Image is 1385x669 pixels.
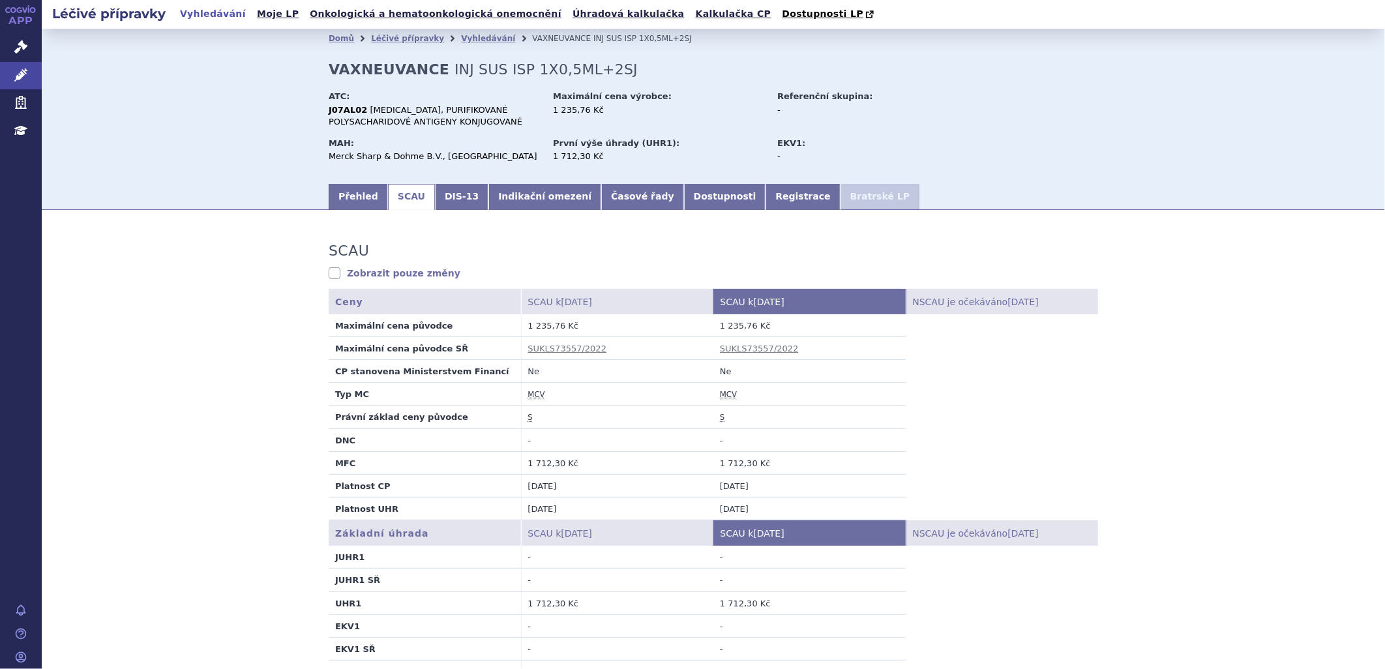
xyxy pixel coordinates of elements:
[335,436,355,445] strong: DNC
[782,8,863,19] span: Dostupnosti LP
[335,366,509,376] strong: CP stanovena Ministerstvem Financí
[176,5,250,23] a: Vyhledávání
[329,105,522,126] span: [MEDICAL_DATA], PURIFIKOVANÉ POLYSACHARIDOVÉ ANTIGENY KONJUGOVANÉ
[461,34,515,43] a: Vyhledávání
[713,314,906,337] td: 1 235,76 Kč
[777,138,805,148] strong: EKV1:
[713,614,906,637] td: -
[329,138,354,148] strong: MAH:
[553,151,765,162] div: 1 712,30 Kč
[521,498,713,520] td: [DATE]
[521,428,713,451] td: -
[521,520,713,546] th: SCAU k
[306,5,565,23] a: Onkologická a hematoonkologická onemocnění
[329,61,449,78] strong: VAXNEUVANCE
[906,289,1098,314] th: NSCAU je očekáváno
[521,451,713,474] td: 1 712,30 Kč
[906,520,1098,546] th: NSCAU je očekáváno
[713,591,906,614] td: 1 712,30 Kč
[601,184,684,210] a: Časové řady
[553,138,679,148] strong: První výše úhrady (UHR1):
[713,451,906,474] td: 1 712,30 Kč
[593,34,692,43] span: INJ SUS ISP 1X0,5ML+2SJ
[335,599,362,608] strong: UHR1
[329,520,521,546] th: Základní úhrada
[371,34,444,43] a: Léčivé přípravky
[335,504,398,514] strong: Platnost UHR
[335,644,376,654] strong: EKV1 SŘ
[335,575,380,585] strong: JUHR1 SŘ
[778,5,880,23] a: Dostupnosti LP
[329,184,388,210] a: Přehled
[521,546,713,569] td: -
[329,151,541,162] div: Merck Sharp & Dohme B.V., [GEOGRAPHIC_DATA]
[713,498,906,520] td: [DATE]
[521,569,713,591] td: -
[720,413,724,423] abbr: stanovena nebo změněna ve správním řízení podle zákona č. 48/1997 Sb. ve znění účinném od 1.1.2008
[713,638,906,661] td: -
[720,344,799,353] a: SUKLS73557/2022
[521,591,713,614] td: 1 712,30 Kč
[553,104,765,116] div: 1 235,76 Kč
[553,91,672,101] strong: Maximální cena výrobce:
[766,184,840,210] a: Registrace
[329,105,367,115] strong: J07AL02
[521,638,713,661] td: -
[532,34,591,43] span: VAXNEUVANCE
[488,184,601,210] a: Indikační omezení
[253,5,303,23] a: Moje LP
[713,546,906,569] td: -
[521,289,713,314] th: SCAU k
[388,184,435,210] a: SCAU
[713,360,906,383] td: Ne
[713,520,906,546] th: SCAU k
[528,390,545,400] abbr: maximální cena výrobce
[713,475,906,498] td: [DATE]
[335,621,360,631] strong: EKV1
[329,267,460,280] a: Zobrazit pouze změny
[528,413,533,423] abbr: stanovena nebo změněna ve správním řízení podle zákona č. 48/1997 Sb. ve znění účinném od 1.1.2008
[335,412,468,422] strong: Právní základ ceny původce
[435,184,488,210] a: DIS-13
[329,34,354,43] a: Domů
[713,289,906,314] th: SCAU k
[454,61,638,78] span: INJ SUS ISP 1X0,5ML+2SJ
[713,428,906,451] td: -
[561,528,592,539] span: [DATE]
[777,151,924,162] div: -
[335,552,365,562] strong: JUHR1
[1007,297,1038,307] span: [DATE]
[754,528,784,539] span: [DATE]
[684,184,766,210] a: Dostupnosti
[521,614,713,637] td: -
[335,321,453,331] strong: Maximální cena původce
[335,344,468,353] strong: Maximální cena původce SŘ
[528,344,607,353] a: SUKLS73557/2022
[521,475,713,498] td: [DATE]
[329,289,521,314] th: Ceny
[521,314,713,337] td: 1 235,76 Kč
[561,297,592,307] span: [DATE]
[329,243,369,260] h3: SCAU
[720,390,737,400] abbr: maximální cena výrobce
[335,389,369,399] strong: Typ MC
[335,458,355,468] strong: MFC
[335,481,391,491] strong: Platnost CP
[521,360,713,383] td: Ne
[777,104,924,116] div: -
[329,91,350,101] strong: ATC:
[713,569,906,591] td: -
[754,297,784,307] span: [DATE]
[777,91,872,101] strong: Referenční skupina:
[692,5,775,23] a: Kalkulačka CP
[1007,528,1038,539] span: [DATE]
[42,5,176,23] h2: Léčivé přípravky
[569,5,689,23] a: Úhradová kalkulačka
